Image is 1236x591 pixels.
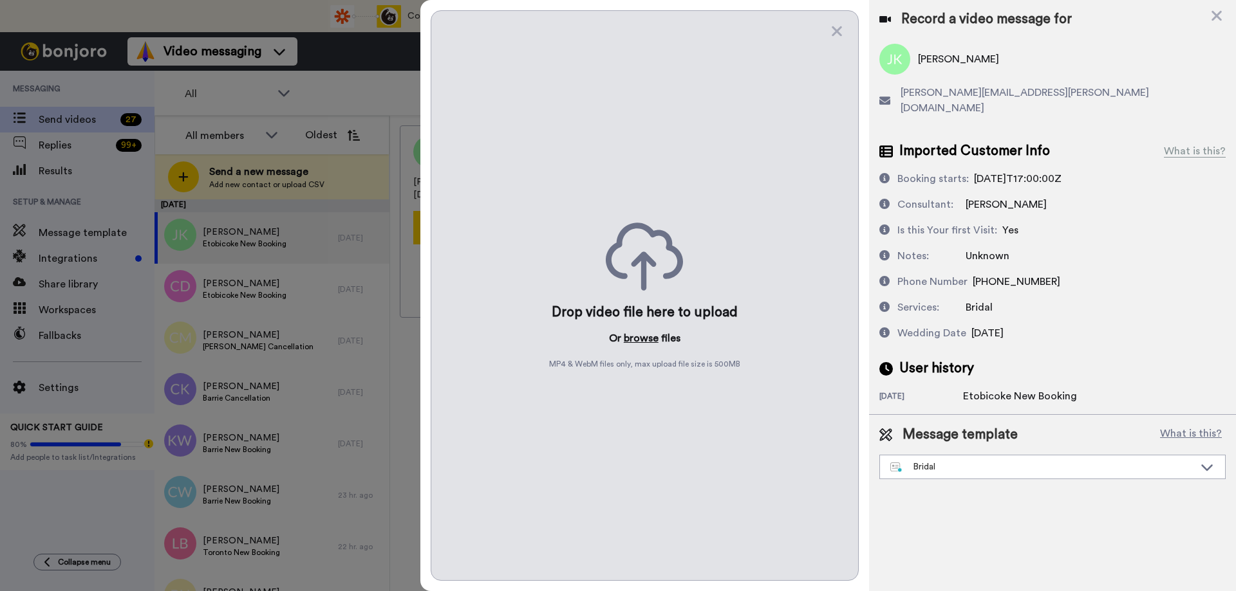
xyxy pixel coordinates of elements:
[903,425,1018,444] span: Message template
[973,277,1060,287] span: [PHONE_NUMBER]
[897,197,953,212] div: Consultant:
[966,302,993,313] span: Bridal
[609,331,680,346] p: Or files
[971,328,1004,338] span: [DATE]
[897,274,968,289] div: Phone Number
[1002,225,1018,235] span: Yes
[549,359,740,369] span: MP4 & WebM files only, max upload file size is 500 MB
[897,300,939,315] div: Services:
[897,171,969,186] div: Booking starts:
[897,248,929,264] div: Notes:
[899,359,974,378] span: User history
[1156,425,1226,444] button: What is this?
[966,251,1009,261] span: Unknown
[890,462,903,473] img: nextgen-template.svg
[897,223,997,238] div: Is this Your first Visit:
[624,331,659,346] button: browse
[879,391,963,404] div: [DATE]
[963,388,1077,404] div: Etobicoke New Booking
[897,325,966,341] div: Wedding Date
[966,199,1047,210] span: [PERSON_NAME]
[899,141,1050,161] span: Imported Customer Info
[890,460,1194,473] div: Bridal
[1164,143,1226,159] div: What is this?
[974,174,1062,184] span: [DATE]T17:00:00Z
[552,304,738,322] div: Drop video file here to upload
